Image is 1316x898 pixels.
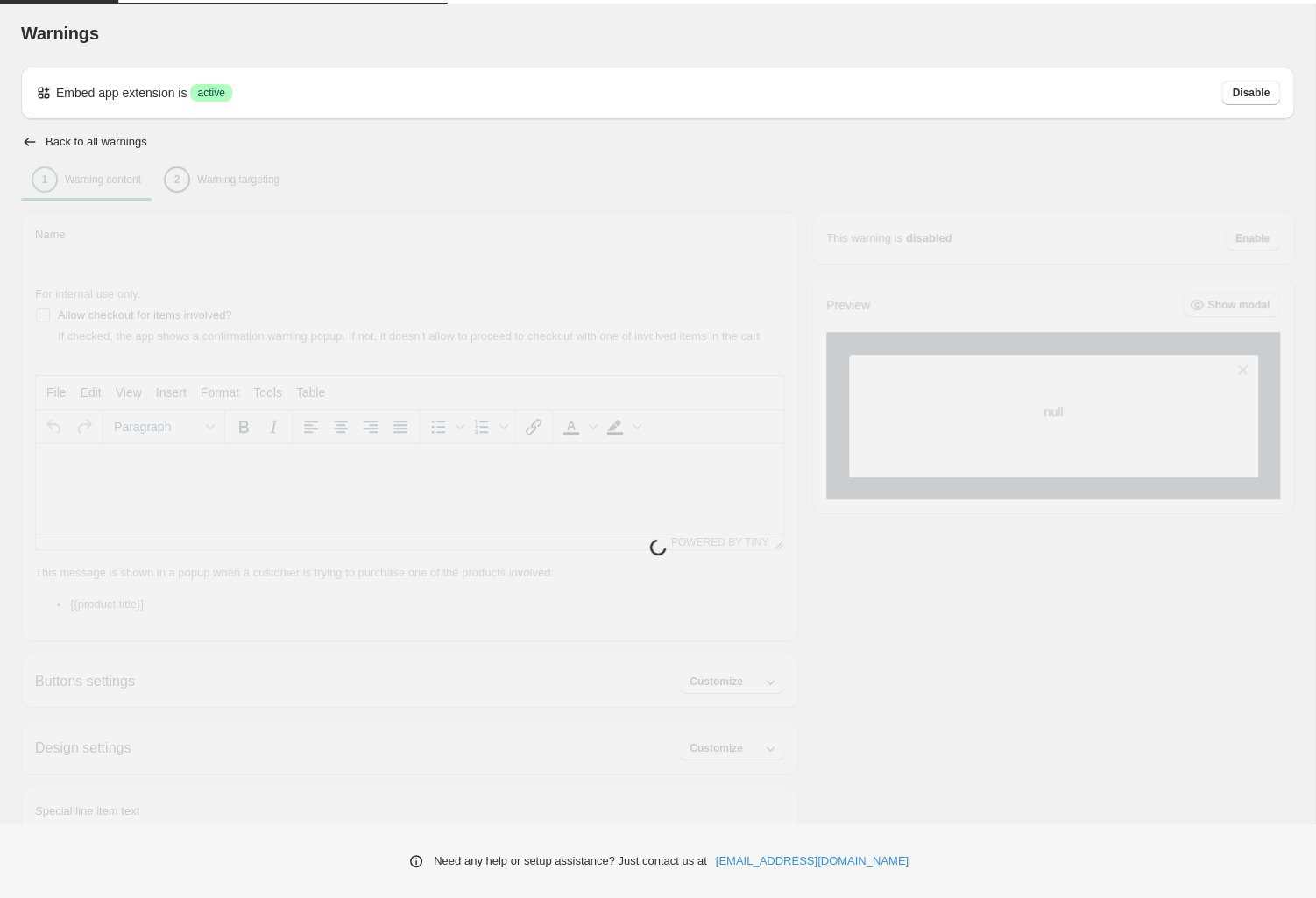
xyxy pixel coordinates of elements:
[21,24,99,43] span: Warnings
[56,84,187,102] p: Embed app extension is
[46,135,147,149] h2: Back to all warnings
[1232,86,1270,100] span: Disable
[716,852,909,870] a: [EMAIL_ADDRESS][DOMAIN_NAME]
[197,86,224,100] span: active
[1221,81,1280,105] button: Disable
